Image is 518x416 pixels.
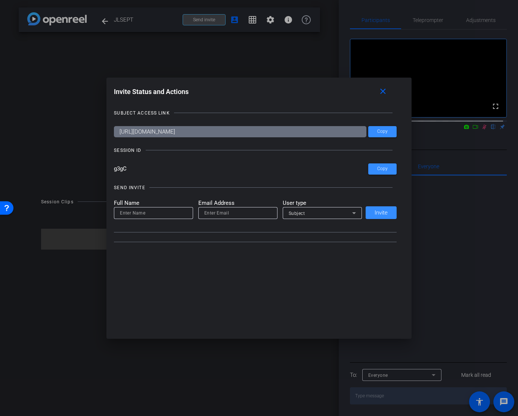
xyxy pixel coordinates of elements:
div: Invite Status and Actions [114,85,397,98]
div: SUBJECT ACCESS LINK [114,109,170,117]
button: Copy [368,163,397,175]
input: Enter Name [120,209,187,218]
openreel-title-line: SUBJECT ACCESS LINK [114,109,397,117]
openreel-title-line: SESSION ID [114,147,397,154]
span: Copy [377,129,388,134]
mat-label: Email Address [198,199,277,207]
mat-label: Full Name [114,199,193,207]
mat-icon: close [378,87,388,96]
span: Copy [377,166,388,172]
openreel-title-line: SEND INVITE [114,184,397,191]
input: Enter Email [204,209,272,218]
mat-label: User type [283,199,362,207]
button: Copy [368,126,397,137]
div: SEND INVITE [114,184,145,191]
span: Subject [289,211,305,216]
div: SESSION ID [114,147,141,154]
